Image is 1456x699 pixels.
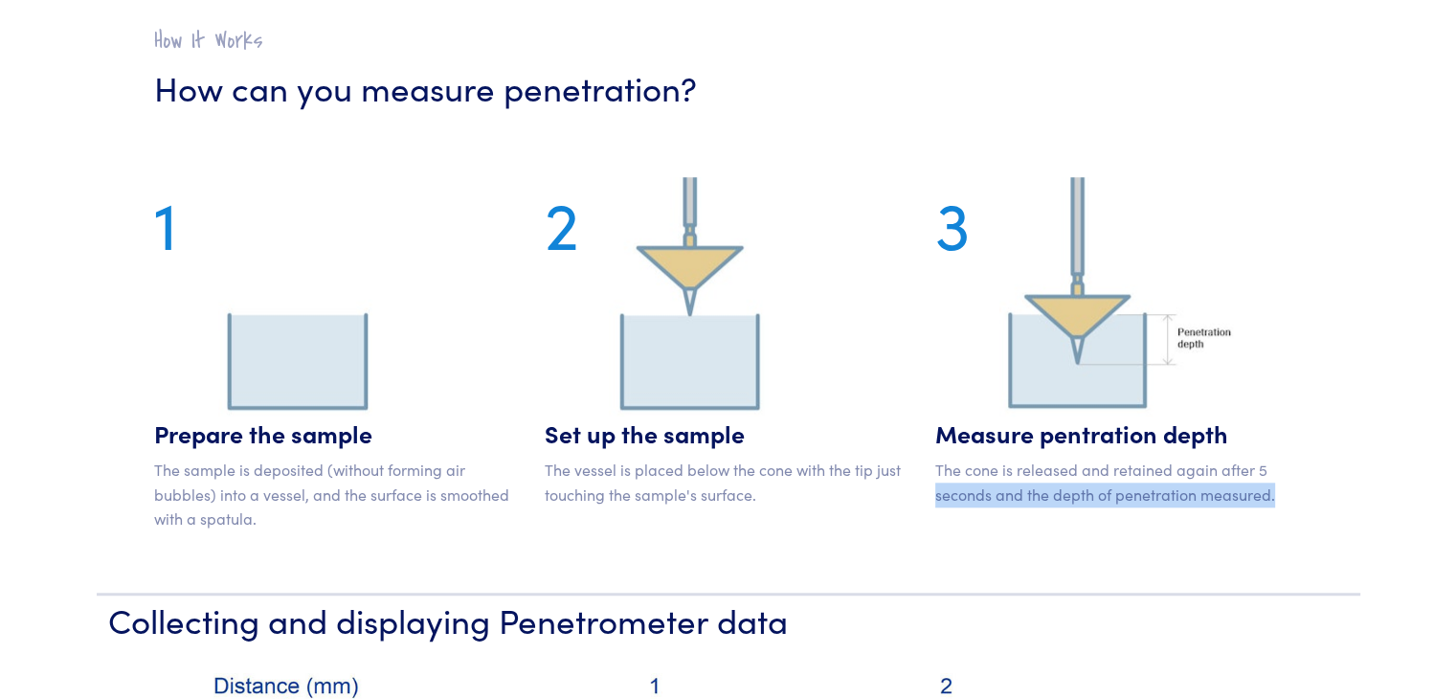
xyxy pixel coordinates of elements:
img: penetrometer-test-1.jpg [218,177,377,417]
img: penetrometer-test-3.jpg [999,177,1233,417]
h5: Set up the sample [545,417,912,450]
h2: How It Works [154,26,1303,56]
p: The vessel is placed below the cone with the tip just touching the sample's surface. [545,458,912,507]
h5: Measure pentration depth [935,417,1303,450]
p: 2 [545,177,587,264]
h3: Collecting and displaying Penetrometer data [108,596,1349,643]
p: The sample is deposited (without forming air bubbles) into a vessel, and the surface is smoothed ... [154,458,522,531]
p: The cone is released and retained again after 5 seconds and the depth of penetration measured. [935,458,1303,507]
h5: Prepare the sample [154,417,522,450]
img: penetrometer-test-2.jpg [609,177,771,417]
p: 3 [935,177,977,264]
h3: How can you measure penetration? [154,63,1303,110]
p: 1 [154,177,196,264]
